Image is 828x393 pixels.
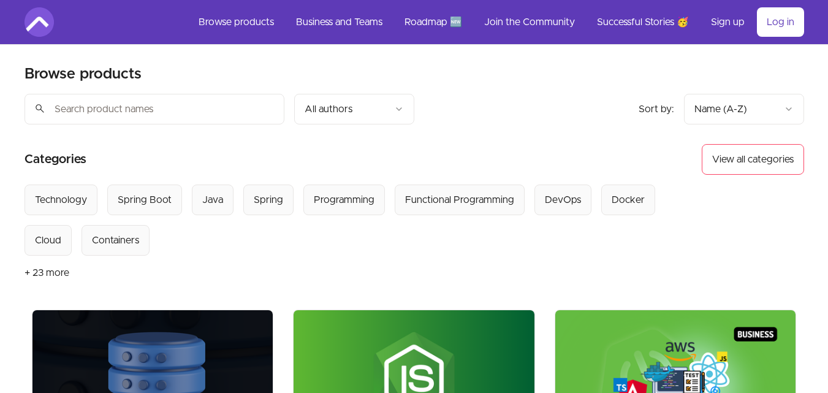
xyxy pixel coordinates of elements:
[405,193,514,207] div: Functional Programming
[35,233,61,248] div: Cloud
[701,7,754,37] a: Sign up
[25,7,54,37] img: Amigoscode logo
[34,100,45,117] span: search
[25,256,69,290] button: + 23 more
[189,7,284,37] a: Browse products
[25,64,142,84] h2: Browse products
[395,7,472,37] a: Roadmap 🆕
[92,233,139,248] div: Containers
[286,7,392,37] a: Business and Teams
[294,94,414,124] button: Filter by author
[254,193,283,207] div: Spring
[202,193,223,207] div: Java
[587,7,699,37] a: Successful Stories 🥳
[612,193,645,207] div: Docker
[189,7,804,37] nav: Main
[25,94,284,124] input: Search product names
[25,144,86,175] h2: Categories
[474,7,585,37] a: Join the Community
[35,193,87,207] div: Technology
[639,104,674,114] span: Sort by:
[314,193,374,207] div: Programming
[757,7,804,37] a: Log in
[545,193,581,207] div: DevOps
[684,94,804,124] button: Product sort options
[702,144,804,175] button: View all categories
[118,193,172,207] div: Spring Boot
